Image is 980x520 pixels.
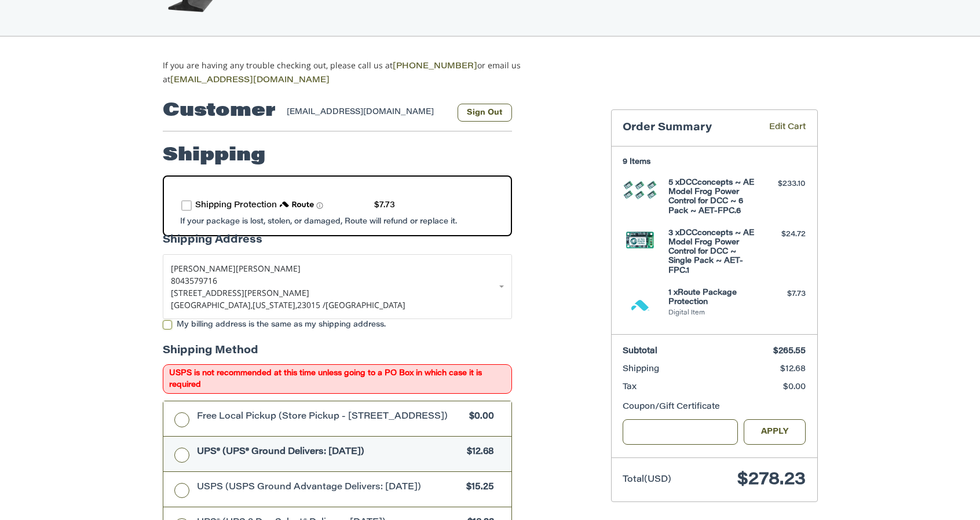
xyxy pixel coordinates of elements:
[623,419,738,445] input: Gift Certificate or Coupon Code
[181,194,493,218] div: route shipping protection selector element
[253,299,297,310] span: [US_STATE],
[783,383,806,391] span: $0.00
[180,218,457,225] span: If your package is lost, stolen, or damaged, Route will refund or replace it.
[326,299,405,310] span: [GEOGRAPHIC_DATA]
[163,100,276,123] h2: Customer
[623,365,659,373] span: Shipping
[623,158,806,167] h3: 9 Items
[163,254,512,319] a: Enter or select a different address
[623,401,806,413] div: Coupon/Gift Certificate
[773,347,806,356] span: $265.55
[393,63,477,71] a: [PHONE_NUMBER]
[163,144,265,167] h2: Shipping
[171,299,253,310] span: [GEOGRAPHIC_DATA],
[744,419,806,445] button: Apply
[197,411,464,424] span: Free Local Pickup (Store Pickup - [STREET_ADDRESS])
[462,446,495,459] span: $12.68
[171,275,217,286] span: 8043579716
[171,263,236,274] span: [PERSON_NAME]
[668,178,757,216] h4: 5 x DCCconcepts ~ AE Model Frog Power Control for DCC ~ 6 Pack ~ AET-FPC.6
[197,481,461,495] span: USPS (USPS Ground Advantage Delivers: [DATE])
[461,481,495,495] span: $15.25
[163,343,258,365] legend: Shipping Method
[623,347,657,356] span: Subtotal
[297,299,326,310] span: 23015 /
[760,229,806,240] div: $24.72
[780,365,806,373] span: $12.68
[163,364,512,394] span: USPS is not recommended at this time unless going to a PO Box in which case it is required
[623,122,752,135] h3: Order Summary
[163,233,262,254] legend: Shipping Address
[287,107,446,122] div: [EMAIL_ADDRESS][DOMAIN_NAME]
[236,263,301,274] span: [PERSON_NAME]
[197,446,462,459] span: UPS® (UPS® Ground Delivers: [DATE])
[760,288,806,300] div: $7.73
[668,309,757,318] li: Digital Item
[163,320,512,329] label: My billing address is the same as my shipping address.
[752,122,806,135] a: Edit Cart
[737,471,806,489] span: $278.23
[623,383,637,391] span: Tax
[623,475,671,484] span: Total (USD)
[668,229,757,276] h4: 3 x DCCconcepts ~ AE Model Frog Power Control for DCC ~ Single Pack ~ AET-FPC.1
[458,104,512,122] button: Sign Out
[464,411,495,424] span: $0.00
[668,288,757,307] h4: 1 x Route Package Protection
[374,200,395,212] div: $7.73
[760,178,806,190] div: $233.10
[316,202,323,209] span: Learn more
[171,287,309,298] span: [STREET_ADDRESS][PERSON_NAME]
[163,59,557,87] p: If you are having any trouble checking out, please call us at or email us at
[170,76,330,85] a: [EMAIL_ADDRESS][DOMAIN_NAME]
[195,202,277,210] span: Shipping Protection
